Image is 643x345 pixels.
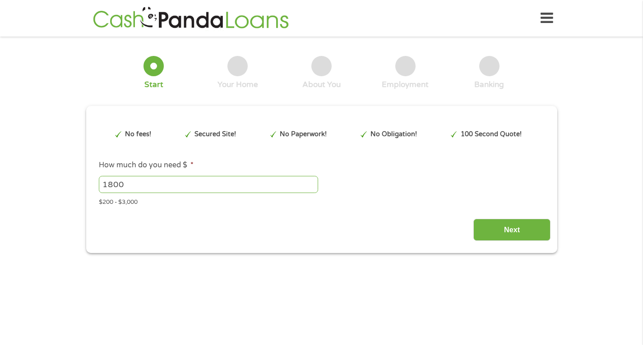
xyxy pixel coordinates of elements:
[474,80,504,90] div: Banking
[473,219,550,241] input: Next
[370,129,417,139] p: No Obligation!
[382,80,429,90] div: Employment
[90,5,291,31] img: GetLoanNow Logo
[99,195,544,207] div: $200 - $3,000
[144,80,163,90] div: Start
[125,129,151,139] p: No fees!
[461,129,522,139] p: 100 Second Quote!
[217,80,258,90] div: Your Home
[194,129,236,139] p: Secured Site!
[99,161,194,170] label: How much do you need $
[280,129,327,139] p: No Paperwork!
[302,80,341,90] div: About You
